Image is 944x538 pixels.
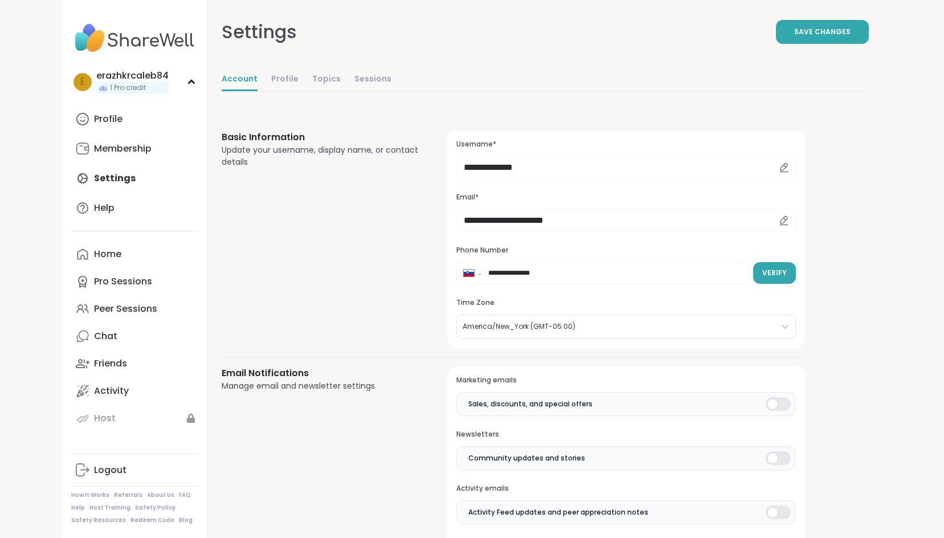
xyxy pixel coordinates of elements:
div: Manage email and newsletter settings [222,380,420,392]
div: Chat [94,330,117,343]
a: Referrals [114,491,142,499]
a: Activity [71,377,198,405]
h3: Username* [456,140,795,149]
span: Sales, discounts, and special offers [468,399,592,409]
span: Save Changes [794,27,851,37]
div: erazhkrcaleb84 [96,70,169,82]
h3: Basic Information [222,131,420,144]
div: Help [94,202,115,214]
a: Safety Resources [71,516,126,524]
span: 1 Pro credit [110,83,146,93]
a: How It Works [71,491,109,499]
img: ShareWell Nav Logo [71,18,198,58]
div: Activity [94,385,129,397]
a: Pro Sessions [71,268,198,295]
span: Verify [762,268,787,278]
a: Host Training [89,504,130,512]
a: Redeem Code [130,516,174,524]
div: Settings [222,18,297,46]
div: Friends [94,357,127,370]
div: Peer Sessions [94,303,157,315]
a: Peer Sessions [71,295,198,323]
a: Sessions [354,68,391,91]
a: Host [71,405,198,432]
div: Profile [94,113,122,125]
h3: Time Zone [456,298,795,308]
a: FAQ [179,491,191,499]
a: Account [222,68,258,91]
a: Membership [71,135,198,162]
div: Update your username, display name, or contact details [222,144,420,168]
span: Activity Feed updates and peer appreciation notes [468,507,648,517]
a: Profile [271,68,299,91]
a: Profile [71,105,198,133]
h3: Newsletters [456,430,795,439]
button: Save Changes [776,20,869,44]
a: Logout [71,457,198,484]
button: Verify [753,262,796,284]
div: Pro Sessions [94,275,152,288]
div: Home [94,248,121,260]
a: Friends [71,350,198,377]
div: Host [94,412,116,425]
a: Help [71,504,85,512]
a: Home [71,241,198,268]
h3: Phone Number [456,246,795,255]
div: Membership [94,142,152,155]
div: Logout [94,464,126,476]
h3: Activity emails [456,484,795,494]
a: Help [71,194,198,222]
h3: Email Notifications [222,366,420,380]
a: Topics [312,68,341,91]
span: Community updates and stories [468,453,585,463]
a: About Us [147,491,174,499]
a: Blog [179,516,193,524]
h3: Email* [456,193,795,202]
a: Safety Policy [135,504,175,512]
a: Chat [71,323,198,350]
h3: Marketing emails [456,376,795,385]
span: e [80,75,85,89]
